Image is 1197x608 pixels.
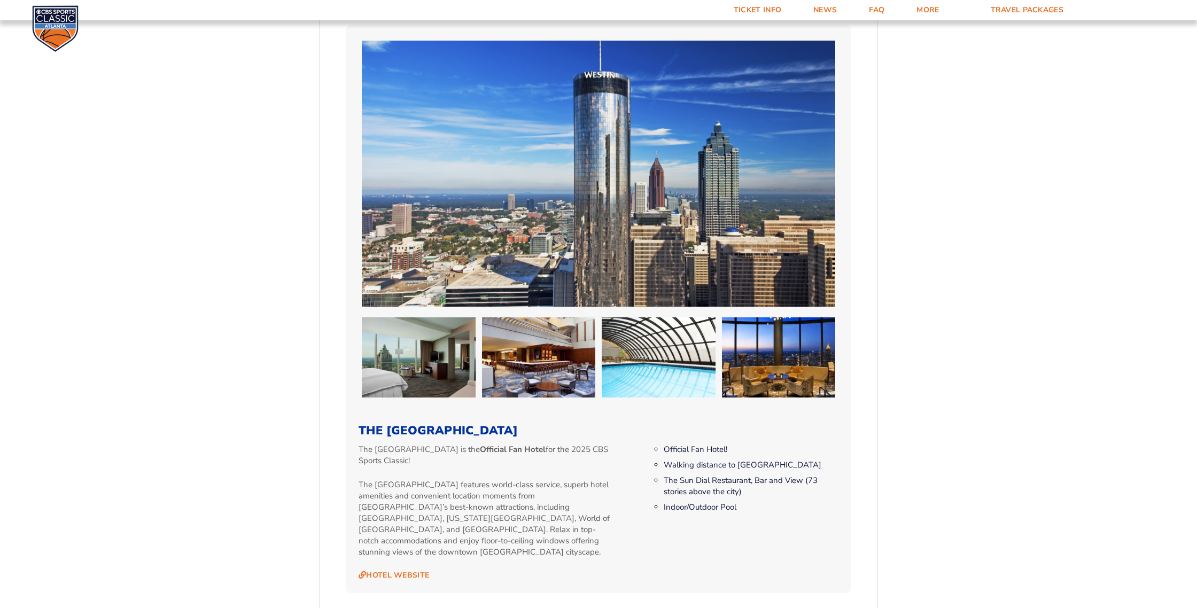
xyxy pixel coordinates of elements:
img: The Westin Peachtree Plaza Atlanta [482,317,596,397]
li: Walking distance to [GEOGRAPHIC_DATA] [664,459,838,471]
img: The Westin Peachtree Plaza Atlanta [602,317,716,397]
li: Official Fan Hotel! [664,444,838,455]
li: Indoor/Outdoor Pool [664,502,838,513]
p: The [GEOGRAPHIC_DATA] features world-class service, superb hotel amenities and convenient locatio... [359,479,615,558]
h3: The [GEOGRAPHIC_DATA] [359,424,838,438]
img: The Westin Peachtree Plaza Atlanta [722,317,836,397]
img: CBS Sports Classic [32,5,79,52]
strong: Official Fan Hotel [480,444,546,455]
p: The [GEOGRAPHIC_DATA] is the for the 2025 CBS Sports Classic! [359,444,615,466]
img: The Westin Peachtree Plaza Atlanta [362,317,476,397]
li: The Sun Dial Restaurant, Bar and View (73 stories above the city) [664,475,838,497]
a: Hotel Website [359,571,429,580]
